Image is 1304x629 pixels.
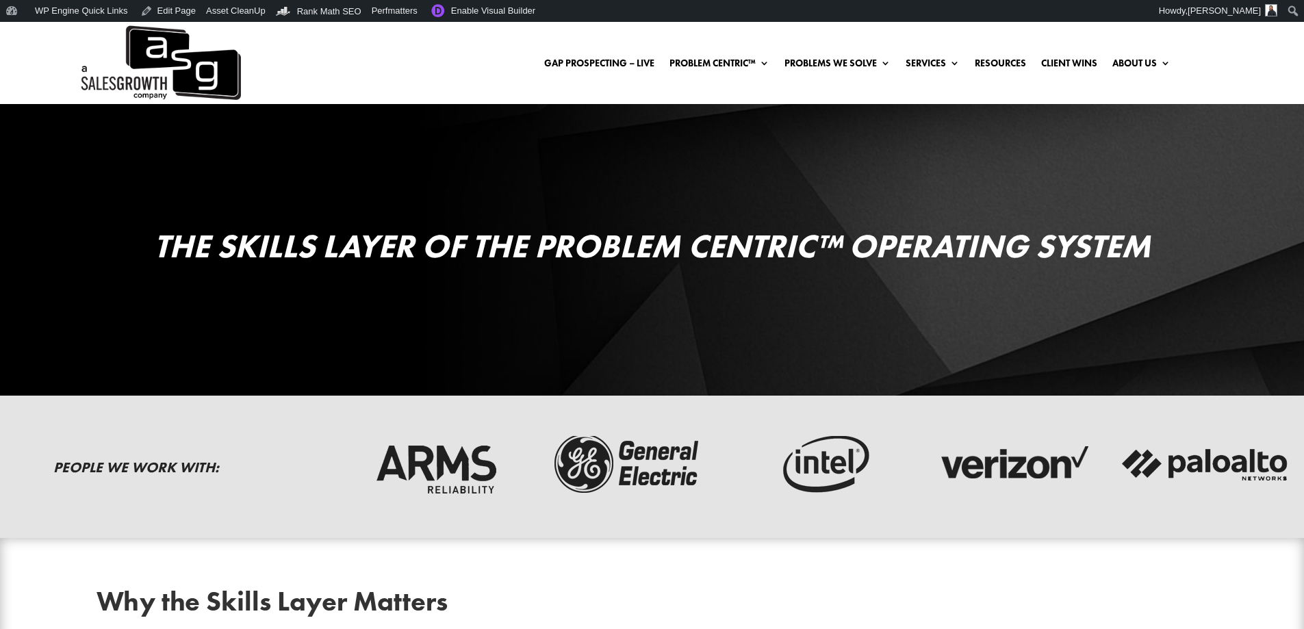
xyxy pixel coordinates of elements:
[97,588,1207,622] h2: Why the Skills Layer Matters
[79,22,241,104] a: A Sales Growth Company Logo
[79,22,241,104] img: ASG Co. Logo
[1120,430,1291,498] img: palato-networks-logo-dark
[669,58,769,73] a: Problem Centric™
[784,58,891,73] a: Problems We Solve
[1112,58,1171,73] a: About Us
[906,58,960,73] a: Services
[350,430,522,498] img: arms-reliability-logo-dark
[1188,5,1261,16] span: [PERSON_NAME]
[97,230,1207,270] h1: The Skills Layer of the Problem Centric™ Operating System
[1041,58,1097,73] a: Client Wins
[735,430,906,498] img: intel-logo-dark
[928,430,1099,498] img: verizon-logo-dark
[544,58,654,73] a: Gap Prospecting – LIVE
[543,430,714,498] img: ge-logo-dark
[297,6,361,16] span: Rank Math SEO
[975,58,1026,73] a: Resources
